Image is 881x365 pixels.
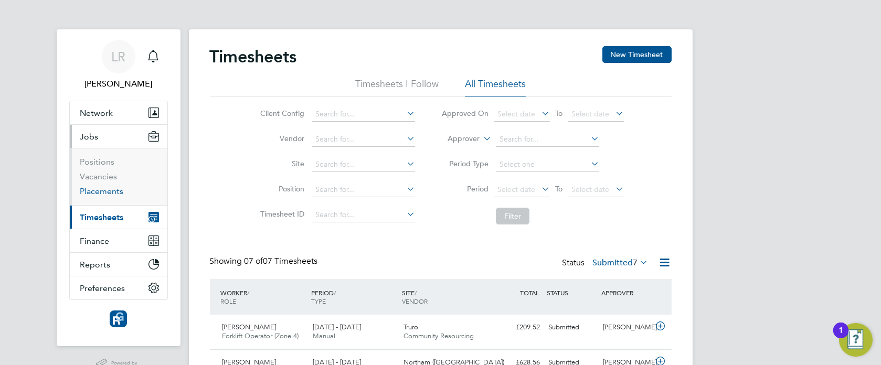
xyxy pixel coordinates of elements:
span: Select date [497,185,535,194]
label: Timesheet ID [257,209,304,219]
button: Network [70,101,167,124]
div: PERIOD [309,283,399,310]
li: All Timesheets [465,78,526,96]
label: Period Type [441,159,489,168]
button: New Timesheet [602,46,672,63]
input: Search for... [312,132,415,147]
span: Community Resourcing… [404,331,481,340]
button: Preferences [70,276,167,299]
div: SITE [399,283,490,310]
span: Select date [571,185,609,194]
input: Search for... [312,157,415,172]
span: Select date [497,109,535,119]
span: LR [111,50,125,63]
label: Submitted [593,257,649,268]
span: Select date [571,109,609,119]
span: Manual [313,331,335,340]
span: VENDOR [402,297,428,305]
div: Submitted [545,319,599,336]
input: Select one [496,157,599,172]
button: Filter [496,208,529,224]
span: / [248,288,250,297]
span: Forklift Operator (Zone 4) [222,331,299,340]
span: Jobs [80,132,99,142]
span: / [334,288,336,297]
div: Status [562,256,651,271]
div: Jobs [70,148,167,205]
span: Truro [404,323,418,331]
label: Approver [432,134,480,144]
a: Placements [80,186,124,196]
a: LR[PERSON_NAME] [69,40,168,90]
button: Reports [70,253,167,276]
button: Jobs [70,125,167,148]
li: Timesheets I Follow [355,78,439,96]
span: ROLE [221,297,237,305]
div: [PERSON_NAME] [599,319,653,336]
label: Period [441,184,489,194]
span: Network [80,108,113,118]
nav: Main navigation [57,29,181,346]
span: Preferences [80,283,125,293]
span: TOTAL [521,288,539,297]
input: Search for... [312,182,415,197]
label: Client Config [257,109,304,118]
div: 1 [838,330,843,344]
span: 7 [633,257,638,268]
label: Vendor [257,134,304,143]
span: Timesheets [80,212,124,222]
div: STATUS [545,283,599,302]
a: Go to home page [69,310,168,327]
span: [DATE] - [DATE] [313,323,361,331]
span: [PERSON_NAME] [222,323,277,331]
span: Leanne Rayner [69,78,168,90]
label: Site [257,159,304,168]
input: Search for... [496,132,599,147]
a: Vacancies [80,171,118,181]
a: Positions [80,157,115,167]
div: APPROVER [599,283,653,302]
button: Finance [70,229,167,252]
span: Reports [80,260,111,270]
span: Finance [80,236,110,246]
input: Search for... [312,208,415,222]
button: Open Resource Center, 1 new notification [839,323,873,357]
div: £209.52 [490,319,545,336]
label: Approved On [441,109,489,118]
input: Search for... [312,107,415,122]
img: resourcinggroup-logo-retina.png [110,310,126,327]
span: 07 Timesheets [245,256,318,266]
span: 07 of [245,256,263,266]
h2: Timesheets [210,46,297,67]
label: Position [257,184,304,194]
div: Showing [210,256,320,267]
div: WORKER [218,283,309,310]
span: TYPE [311,297,326,305]
span: To [552,182,566,196]
span: / [415,288,417,297]
span: To [552,106,566,120]
button: Timesheets [70,206,167,229]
